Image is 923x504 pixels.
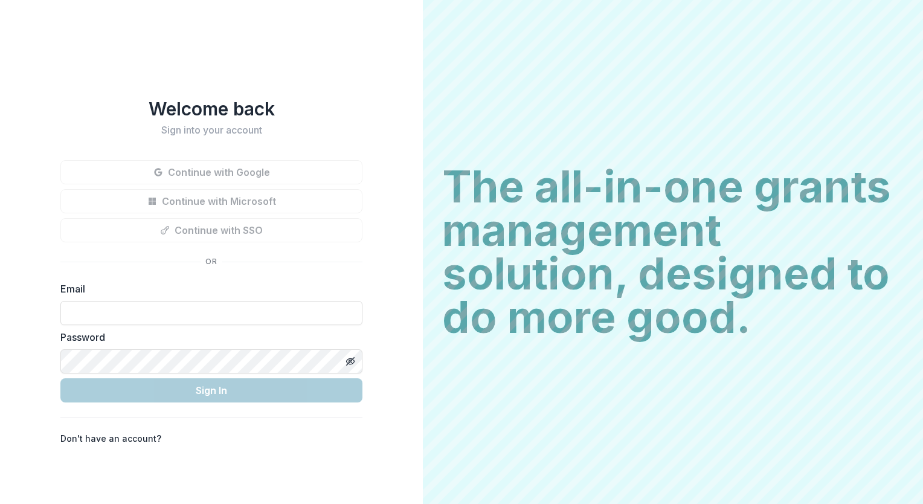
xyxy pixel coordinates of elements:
h2: Sign into your account [60,124,362,136]
button: Sign In [60,378,362,402]
button: Toggle password visibility [341,352,360,371]
label: Password [60,330,355,344]
button: Continue with Google [60,160,362,184]
p: Don't have an account? [60,432,161,445]
h1: Welcome back [60,98,362,120]
button: Continue with SSO [60,218,362,242]
label: Email [60,282,355,296]
button: Continue with Microsoft [60,189,362,213]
